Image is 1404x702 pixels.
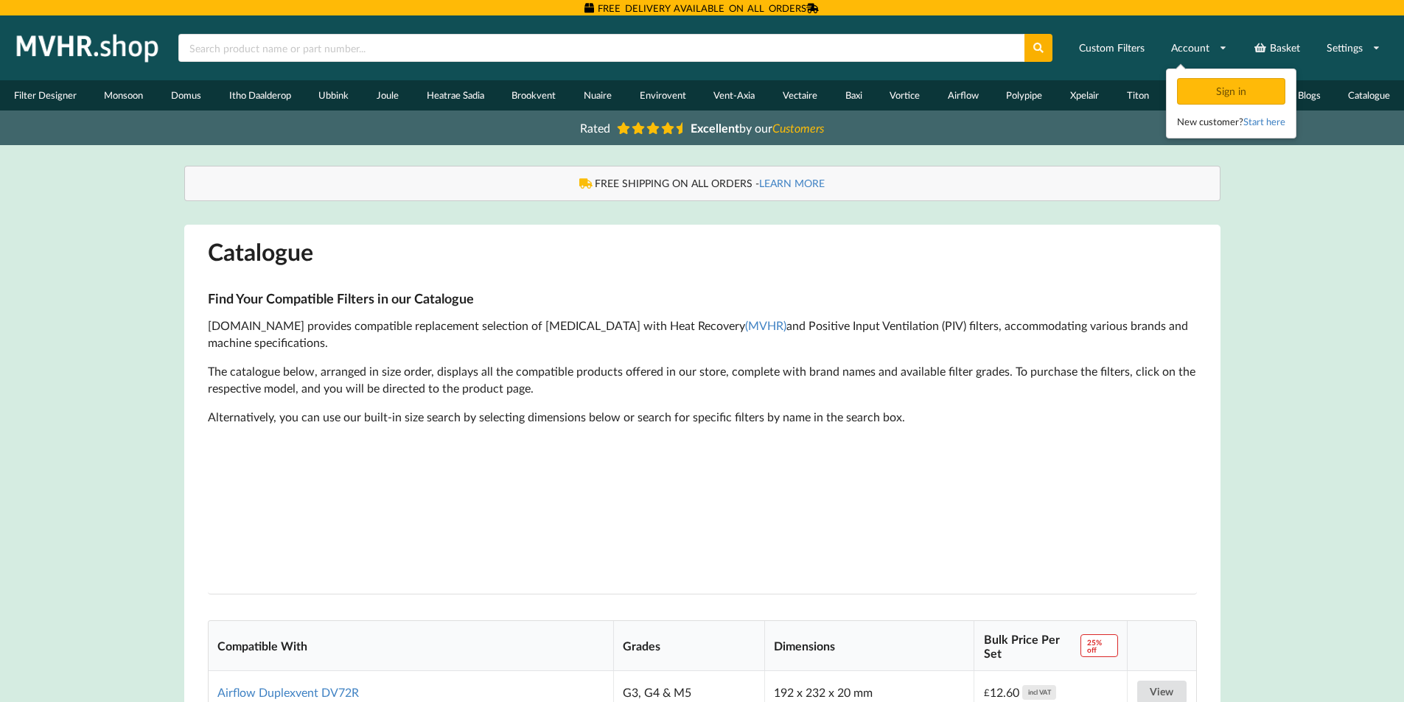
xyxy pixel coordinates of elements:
[1334,80,1404,110] a: Catalogue
[215,80,305,110] a: Itho Daalderop
[1113,80,1163,110] a: Titon
[1056,80,1113,110] a: Xpelair
[208,363,1197,397] p: The catalogue below, arranged in size order, displays all the compatible products offered in our ...
[1244,35,1310,61] a: Basket
[580,121,610,135] span: Rated
[1069,35,1154,61] a: Custom Filters
[626,80,700,110] a: Envirovent
[1177,85,1288,97] a: Sign in
[745,318,786,332] a: (MVHR)
[1080,634,1118,658] span: 25% off
[984,687,990,698] span: £
[91,80,158,110] a: Monsoon
[208,409,1197,426] p: Alternatively, you can use our built-in size search by selecting dimensions below or search for s...
[1022,685,1056,699] div: incl VAT
[1177,78,1285,105] div: Sign in
[208,236,1197,267] h1: Catalogue
[1317,35,1390,61] a: Settings
[1243,116,1285,127] a: Start here
[209,621,613,672] th: Compatible With
[497,80,570,110] a: Brookvent
[413,80,498,110] a: Heatrae Sadia
[876,80,934,110] a: Vortice
[157,80,215,110] a: Domus
[769,80,831,110] a: Vectaire
[1177,114,1285,129] div: New customer?
[993,80,1057,110] a: Polypipe
[208,290,1197,307] h3: Find Your Compatible Filters in our Catalogue
[200,176,1205,191] div: FREE SHIPPING ON ALL ORDERS -
[363,80,413,110] a: Joule
[831,80,876,110] a: Baxi
[217,685,359,699] a: Airflow Duplexvent DV72R
[1162,35,1237,61] a: Account
[691,121,824,135] span: by our
[1163,80,1213,110] a: Brink
[178,34,1024,62] input: Search product name or part number...
[305,80,363,110] a: Ubbink
[691,121,739,135] b: Excellent
[974,621,1127,672] th: Bulk Price Per Set
[984,685,1056,699] div: 12.60
[208,317,1197,351] p: [DOMAIN_NAME] provides compatible replacement selection of [MEDICAL_DATA] with Heat Recovery and ...
[934,80,993,110] a: Airflow
[764,621,974,672] th: Dimensions
[570,116,835,140] a: Rated Excellentby ourCustomers
[772,121,824,135] i: Customers
[570,80,626,110] a: Nuaire
[10,29,165,66] img: mvhr.shop.png
[699,80,769,110] a: Vent-Axia
[613,621,764,672] th: Grades
[759,177,825,189] a: LEARN MORE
